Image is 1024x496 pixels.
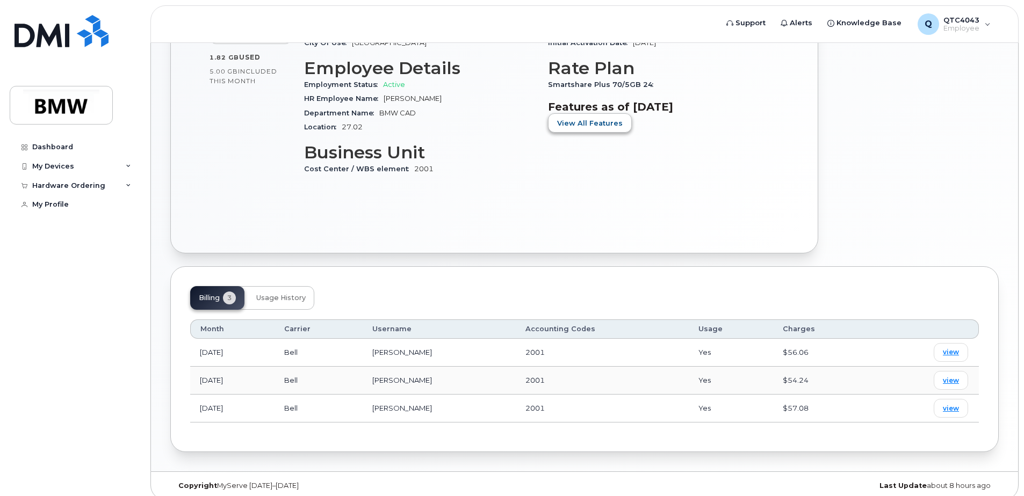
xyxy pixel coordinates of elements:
th: Usage [689,319,773,339]
a: view [934,371,968,390]
span: Employment Status [304,81,383,89]
strong: Copyright [178,482,217,490]
span: Usage History [256,294,306,302]
td: [DATE] [190,339,275,367]
span: Alerts [790,18,812,28]
span: Location [304,123,342,131]
td: Bell [275,395,363,422]
th: Month [190,319,275,339]
td: Yes [689,339,773,367]
span: 2001 [525,404,545,412]
span: 2001 [525,376,545,384]
th: Carrier [275,319,363,339]
td: Bell [275,339,363,367]
td: [PERSON_NAME] [363,367,516,395]
span: 5.00 GB [210,68,238,75]
span: view [943,376,959,385]
span: Support [735,18,766,28]
div: QTC4043 [910,13,998,35]
div: MyServe [DATE]–[DATE] [170,482,446,490]
a: view [934,399,968,418]
span: Employee [943,24,979,33]
div: $54.24 [783,375,863,385]
span: BMW CAD [379,109,416,117]
span: HR Employee Name [304,94,384,103]
span: Initial Activation Date [548,39,633,47]
div: about 8 hours ago [723,482,999,490]
span: used [239,53,261,61]
a: Knowledge Base [820,12,909,34]
td: [DATE] [190,395,275,422]
td: [DATE] [190,367,275,395]
a: view [934,343,968,362]
span: City Of Use [304,39,352,47]
span: QTC4043 [943,16,979,24]
span: 2001 [525,348,545,356]
span: Cost Center / WBS element [304,165,414,173]
span: [PERSON_NAME] [384,94,442,103]
td: [PERSON_NAME] [363,339,516,367]
span: [GEOGRAPHIC_DATA] [352,39,427,47]
th: Username [363,319,516,339]
td: Bell [275,367,363,395]
div: $57.08 [783,403,863,413]
span: Smartshare Plus 70/5GB 24 [548,81,659,89]
span: Knowledge Base [836,18,902,28]
th: Charges [773,319,873,339]
h3: Rate Plan [548,59,779,78]
h3: Business Unit [304,143,535,162]
span: 1.82 GB [210,54,239,61]
a: Support [719,12,773,34]
strong: Last Update [879,482,927,490]
a: Alerts [773,12,820,34]
iframe: Messenger Launcher [977,449,1016,488]
td: Yes [689,367,773,395]
h3: Features as of [DATE] [548,100,779,113]
h3: Employee Details [304,59,535,78]
span: 2001 [414,165,434,173]
div: $56.06 [783,347,863,358]
button: View All Features [548,113,632,133]
span: Q [925,18,932,31]
span: Active [383,81,405,89]
span: Department Name [304,109,379,117]
span: included this month [210,67,277,85]
span: [DATE] [633,39,656,47]
span: view [943,347,959,357]
span: 27.02 [342,123,363,131]
td: [PERSON_NAME] [363,395,516,422]
td: Yes [689,395,773,422]
span: view [943,404,959,413]
span: View All Features [557,118,623,128]
th: Accounting Codes [516,319,688,339]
